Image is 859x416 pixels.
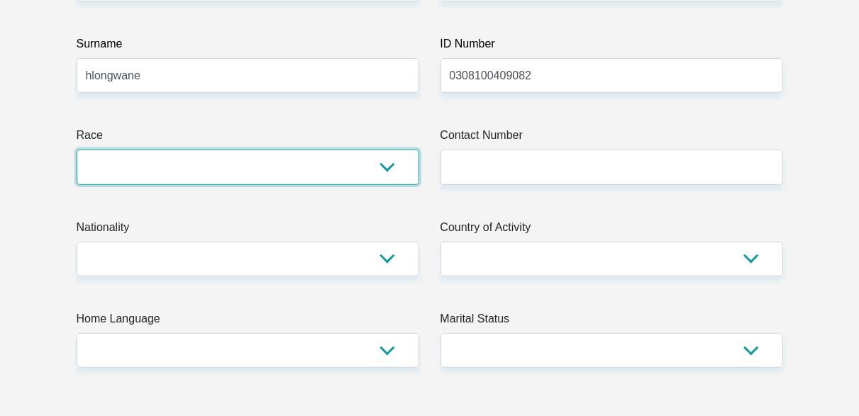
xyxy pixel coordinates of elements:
input: Contact Number [440,150,783,184]
label: Country of Activity [440,219,783,242]
label: Marital Status [440,310,783,333]
label: Home Language [77,310,419,333]
input: ID Number [440,58,783,93]
input: Surname [77,58,419,93]
label: ID Number [440,35,783,58]
label: Contact Number [440,127,783,150]
label: Surname [77,35,419,58]
label: Race [77,127,419,150]
label: Nationality [77,219,419,242]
